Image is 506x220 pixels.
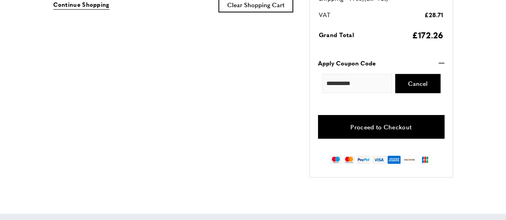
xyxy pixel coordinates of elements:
[395,74,440,93] button: Cancel
[343,155,355,164] img: mastercard
[418,155,432,164] img: jcb
[319,10,331,19] span: VAT
[330,155,342,164] img: maestro
[387,155,401,164] img: american-express
[372,155,385,164] img: visa
[424,10,444,19] span: £28.71
[318,58,376,68] strong: Apply Coupon Code
[402,155,416,164] img: discover
[319,30,354,39] span: Grand Total
[318,58,444,68] button: Apply Coupon Code
[412,29,443,41] span: £172.26
[318,115,444,139] a: Proceed to Checkout
[227,0,284,9] span: Clear Shopping Cart
[356,155,370,164] img: paypal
